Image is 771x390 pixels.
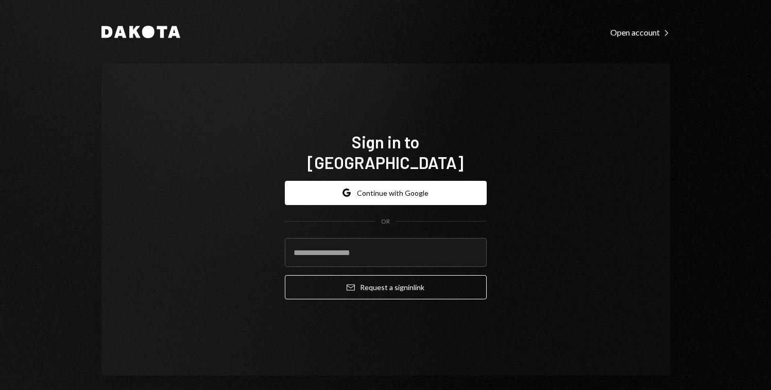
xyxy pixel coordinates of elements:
div: Open account [610,27,670,38]
div: OR [381,217,390,226]
button: Request a signinlink [285,275,487,299]
button: Continue with Google [285,181,487,205]
h1: Sign in to [GEOGRAPHIC_DATA] [285,131,487,173]
a: Open account [610,26,670,38]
